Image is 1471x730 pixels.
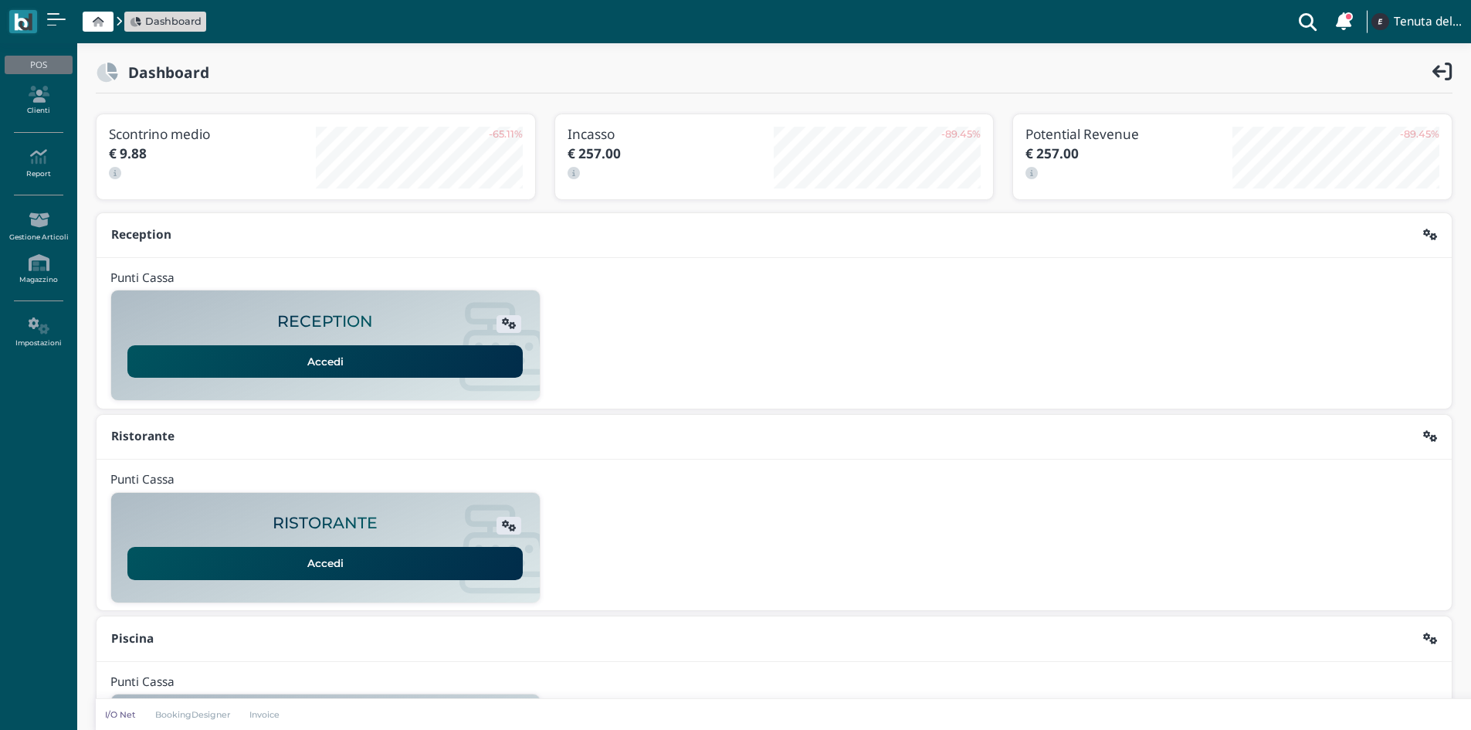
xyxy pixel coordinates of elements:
[1394,15,1462,29] h4: Tenuta del Barco
[5,248,72,290] a: Magazzino
[127,547,523,579] a: Accedi
[105,708,136,721] p: I/O Net
[145,14,202,29] span: Dashboard
[277,313,373,331] h2: RECEPTION
[110,676,175,689] h4: Punti Cassa
[568,144,621,162] b: € 257.00
[145,708,240,721] a: BookingDesigner
[5,205,72,248] a: Gestione Articoli
[111,226,171,243] b: Reception
[14,13,32,31] img: logo
[118,64,209,80] h2: Dashboard
[5,80,72,122] a: Clienti
[1025,127,1232,141] h3: Potential Revenue
[110,474,175,487] h4: Punti Cassa
[1361,682,1458,717] iframe: Help widget launcher
[1025,144,1079,162] b: € 257.00
[127,345,523,378] a: Accedi
[1369,3,1462,40] a: ... Tenuta del Barco
[111,630,154,647] b: Piscina
[568,127,774,141] h3: Incasso
[5,56,72,74] div: POS
[109,127,316,141] h3: Scontrino medio
[111,428,175,444] b: Ristorante
[5,311,72,354] a: Impostazioni
[109,144,147,162] b: € 9.88
[240,708,290,721] a: Invoice
[110,272,175,285] h4: Punti Cassa
[130,14,202,29] a: Dashboard
[273,514,378,532] h2: RISTORANTE
[5,142,72,185] a: Report
[1371,13,1388,30] img: ...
